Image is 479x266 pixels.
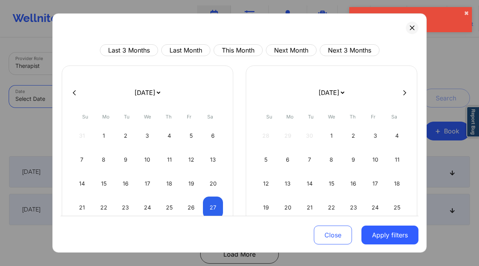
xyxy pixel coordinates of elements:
[82,114,88,120] abbr: Sunday
[144,114,151,120] abbr: Wednesday
[387,149,407,171] div: Sat Oct 11 2025
[300,173,320,195] div: Tue Oct 14 2025
[278,173,298,195] div: Mon Oct 13 2025
[256,149,276,171] div: Sun Oct 05 2025
[138,197,158,219] div: Wed Sep 24 2025
[124,114,129,120] abbr: Tuesday
[266,44,317,56] button: Next Month
[116,197,136,219] div: Tue Sep 23 2025
[116,173,136,195] div: Tue Sep 16 2025
[387,197,407,219] div: Sat Oct 25 2025
[266,114,272,120] abbr: Sunday
[343,149,363,171] div: Thu Oct 09 2025
[256,173,276,195] div: Sun Oct 12 2025
[214,44,263,56] button: This Month
[181,149,201,171] div: Fri Sep 12 2025
[159,149,179,171] div: Thu Sep 11 2025
[116,149,136,171] div: Tue Sep 09 2025
[181,173,201,195] div: Fri Sep 19 2025
[138,149,158,171] div: Wed Sep 10 2025
[350,114,356,120] abbr: Thursday
[365,197,385,219] div: Fri Oct 24 2025
[203,173,223,195] div: Sat Sep 20 2025
[314,226,352,244] button: Close
[102,114,109,120] abbr: Monday
[320,44,380,56] button: Next 3 Months
[278,197,298,219] div: Mon Oct 20 2025
[286,114,293,120] abbr: Monday
[322,173,342,195] div: Wed Oct 15 2025
[187,114,192,120] abbr: Friday
[100,44,158,56] button: Last 3 Months
[278,149,298,171] div: Mon Oct 06 2025
[387,125,407,147] div: Sat Oct 04 2025
[72,149,92,171] div: Sun Sep 07 2025
[322,125,342,147] div: Wed Oct 01 2025
[138,173,158,195] div: Wed Sep 17 2025
[94,173,114,195] div: Mon Sep 15 2025
[72,197,92,219] div: Sun Sep 21 2025
[328,114,335,120] abbr: Wednesday
[343,197,363,219] div: Thu Oct 23 2025
[166,114,171,120] abbr: Thursday
[203,197,223,219] div: Sat Sep 27 2025
[138,125,158,147] div: Wed Sep 03 2025
[300,149,320,171] div: Tue Oct 07 2025
[94,149,114,171] div: Mon Sep 08 2025
[94,197,114,219] div: Mon Sep 22 2025
[365,125,385,147] div: Fri Oct 03 2025
[322,149,342,171] div: Wed Oct 08 2025
[72,173,92,195] div: Sun Sep 14 2025
[387,173,407,195] div: Sat Oct 18 2025
[365,149,385,171] div: Fri Oct 10 2025
[300,197,320,219] div: Tue Oct 21 2025
[159,125,179,147] div: Thu Sep 04 2025
[159,197,179,219] div: Thu Sep 25 2025
[391,114,397,120] abbr: Saturday
[181,197,201,219] div: Fri Sep 26 2025
[181,125,201,147] div: Fri Sep 05 2025
[464,10,469,16] button: close
[161,44,210,56] button: Last Month
[365,173,385,195] div: Fri Oct 17 2025
[371,114,376,120] abbr: Friday
[207,114,213,120] abbr: Saturday
[322,197,342,219] div: Wed Oct 22 2025
[308,114,313,120] abbr: Tuesday
[203,125,223,147] div: Sat Sep 06 2025
[116,125,136,147] div: Tue Sep 02 2025
[343,173,363,195] div: Thu Oct 16 2025
[361,226,418,244] button: Apply filters
[94,125,114,147] div: Mon Sep 01 2025
[159,173,179,195] div: Thu Sep 18 2025
[203,149,223,171] div: Sat Sep 13 2025
[256,197,276,219] div: Sun Oct 19 2025
[343,125,363,147] div: Thu Oct 02 2025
